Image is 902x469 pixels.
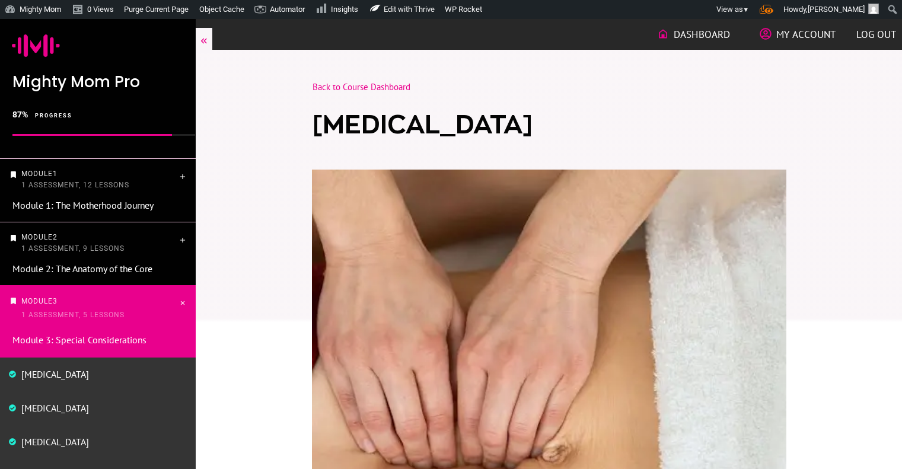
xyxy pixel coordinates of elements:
[12,110,28,119] span: 87%
[674,24,730,44] span: Dashboard
[808,5,865,14] span: [PERSON_NAME]
[21,181,129,189] span: 1 Assessment, 12 Lessons
[21,368,89,380] a: [MEDICAL_DATA]
[12,334,146,346] a: Module 3: Special Considerations
[12,21,60,69] img: ico-mighty-mom
[743,6,749,14] span: ▼
[21,402,89,414] a: [MEDICAL_DATA]
[331,5,358,14] span: Insights
[12,199,154,211] a: Module 1: The Motherhood Journey
[21,295,178,322] p: Module
[12,263,152,275] a: Module 2: The Anatomy of the Core
[53,233,58,241] span: 2
[657,24,730,44] a: Dashboard
[21,436,89,448] a: [MEDICAL_DATA]
[776,24,836,44] span: My Account
[12,71,140,92] span: Mighty Mom Pro
[760,24,836,44] a: My Account
[21,168,178,190] p: Module
[53,297,58,305] span: 3
[313,81,410,92] a: Back to Course Dashboard
[856,24,896,44] a: Log out
[35,113,72,119] span: progress
[313,110,533,138] span: [MEDICAL_DATA]
[21,311,125,319] span: 1 Assessment, 5 Lessons
[21,232,178,254] p: Module
[53,170,58,178] span: 1
[21,244,125,253] span: 1 Assessment, 9 Lessons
